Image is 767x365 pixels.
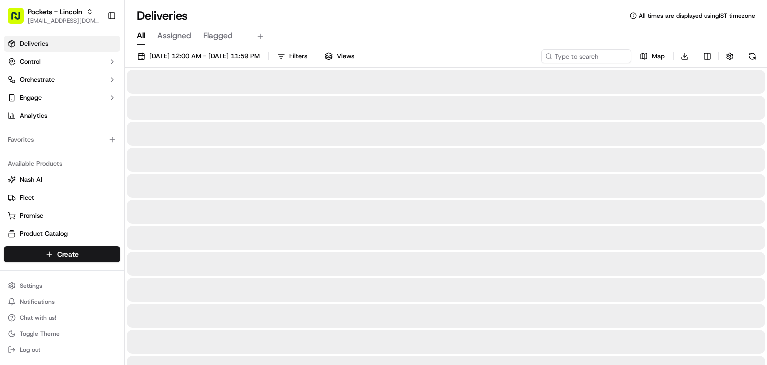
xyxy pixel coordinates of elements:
[20,229,68,238] span: Product Catalog
[8,193,116,202] a: Fleet
[4,90,120,106] button: Engage
[635,49,669,63] button: Map
[157,30,191,42] span: Assigned
[4,311,120,325] button: Chat with us!
[8,211,116,220] a: Promise
[149,52,260,61] span: [DATE] 12:00 AM - [DATE] 11:59 PM
[4,208,120,224] button: Promise
[4,246,120,262] button: Create
[639,12,755,20] span: All times are displayed using IST timezone
[137,8,188,24] h1: Deliveries
[337,52,354,61] span: Views
[28,7,82,17] button: Pockets - Lincoln
[4,343,120,357] button: Log out
[289,52,307,61] span: Filters
[20,346,40,354] span: Log out
[4,132,120,148] div: Favorites
[137,30,145,42] span: All
[20,282,42,290] span: Settings
[4,327,120,341] button: Toggle Theme
[203,30,233,42] span: Flagged
[20,39,48,48] span: Deliveries
[273,49,312,63] button: Filters
[4,190,120,206] button: Fleet
[4,4,103,28] button: Pockets - Lincoln[EMAIL_ADDRESS][DOMAIN_NAME]
[20,330,60,338] span: Toggle Theme
[28,17,99,25] button: [EMAIL_ADDRESS][DOMAIN_NAME]
[20,75,55,84] span: Orchestrate
[20,314,56,322] span: Chat with us!
[20,211,43,220] span: Promise
[20,193,34,202] span: Fleet
[4,295,120,309] button: Notifications
[745,49,759,63] button: Refresh
[8,229,116,238] a: Product Catalog
[133,49,264,63] button: [DATE] 12:00 AM - [DATE] 11:59 PM
[20,93,42,102] span: Engage
[20,175,42,184] span: Nash AI
[652,52,665,61] span: Map
[20,57,41,66] span: Control
[4,36,120,52] a: Deliveries
[4,54,120,70] button: Control
[20,298,55,306] span: Notifications
[4,156,120,172] div: Available Products
[8,175,116,184] a: Nash AI
[541,49,631,63] input: Type to search
[4,172,120,188] button: Nash AI
[57,249,79,259] span: Create
[4,72,120,88] button: Orchestrate
[320,49,359,63] button: Views
[4,226,120,242] button: Product Catalog
[20,111,47,120] span: Analytics
[4,108,120,124] a: Analytics
[4,279,120,293] button: Settings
